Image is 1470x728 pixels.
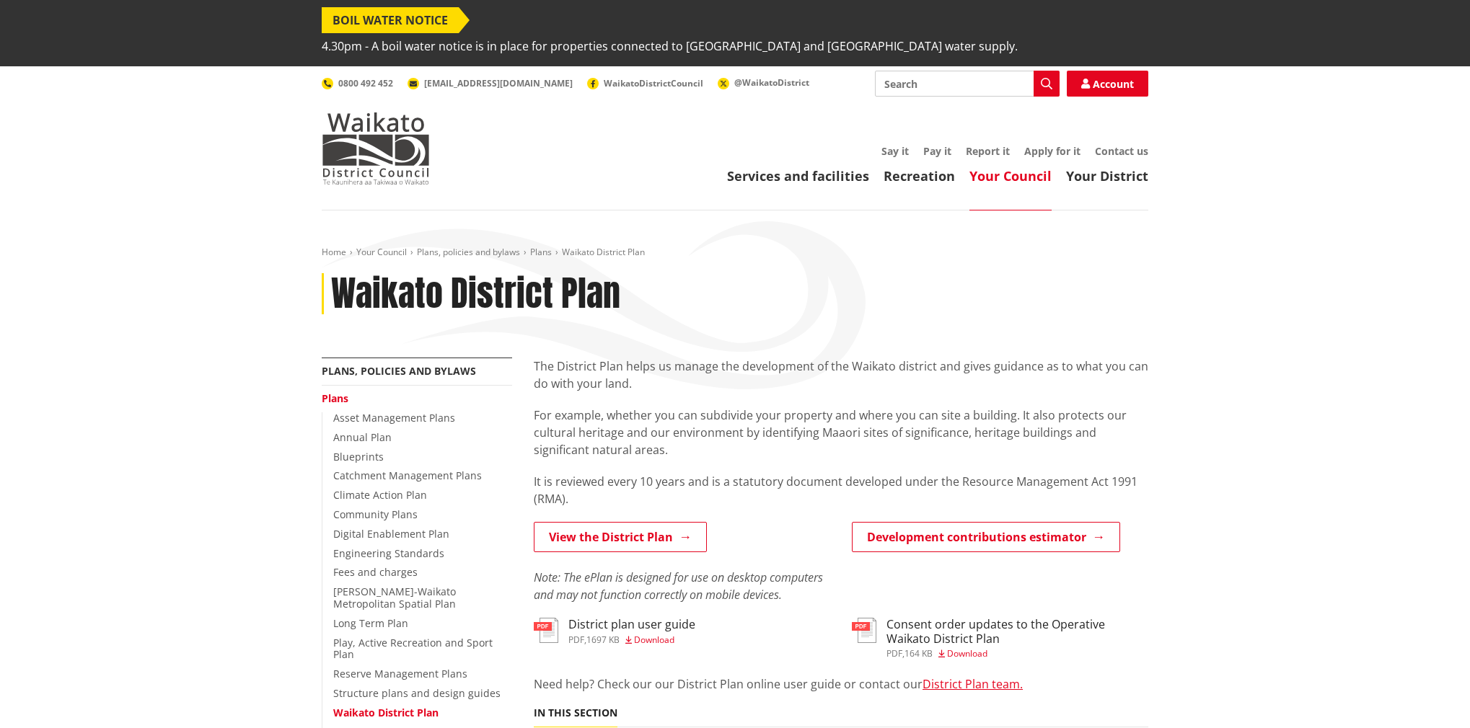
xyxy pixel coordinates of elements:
[734,76,809,89] span: @WaikatoDistrict
[587,77,703,89] a: WaikatoDistrictCouncil
[886,618,1148,645] h3: Consent order updates to the Operative Waikato District Plan
[884,167,955,185] a: Recreation
[338,77,393,89] span: 0800 492 452
[534,618,695,644] a: District plan user guide pdf,1697 KB Download
[881,144,909,158] a: Say it
[727,167,869,185] a: Services and facilities
[1066,167,1148,185] a: Your District
[322,246,346,258] a: Home
[568,618,695,631] h3: District plan user guide
[322,364,476,378] a: Plans, policies and bylaws
[568,636,695,644] div: ,
[534,675,1148,693] p: Need help? Check our our District Plan online user guide or contact our
[333,507,418,521] a: Community Plans
[718,76,809,89] a: @WaikatoDistrict
[568,634,584,646] span: pdf
[534,522,707,552] a: View the District Plan
[634,634,674,646] span: Download
[333,411,455,425] a: Asset Management Plans
[852,618,1148,657] a: Consent order updates to the Operative Waikato District Plan pdf,164 KB Download
[322,112,430,185] img: Waikato District Council - Te Kaunihera aa Takiwaa o Waikato
[905,647,933,660] span: 164 KB
[534,358,1148,392] p: The District Plan helps us manage the development of the Waikato district and gives guidance as t...
[534,569,823,603] em: Note: The ePlan is designed for use on desktop computers and may not function correctly on mobile...
[333,546,444,560] a: Engineering Standards
[408,77,573,89] a: [EMAIL_ADDRESS][DOMAIN_NAME]
[322,247,1148,259] nav: breadcrumb
[886,647,902,660] span: pdf
[852,522,1120,552] a: Development contributions estimator
[1095,144,1148,158] a: Contact us
[966,144,1010,158] a: Report it
[604,77,703,89] span: WaikatoDistrictCouncil
[530,246,552,258] a: Plans
[534,707,617,719] h5: In this section
[333,667,467,680] a: Reserve Management Plans
[333,565,418,579] a: Fees and charges
[333,488,427,502] a: Climate Action Plan
[923,144,951,158] a: Pay it
[322,33,1018,59] span: 4.30pm - A boil water notice is in place for properties connected to [GEOGRAPHIC_DATA] and [GEOGR...
[534,618,558,643] img: document-pdf.svg
[417,246,520,258] a: Plans, policies and bylaws
[333,469,482,482] a: Catchment Management Plans
[356,246,407,258] a: Your Council
[886,649,1148,658] div: ,
[333,527,449,541] a: Digital Enablement Plan
[333,686,501,700] a: Structure plans and design guides
[333,430,392,444] a: Annual Plan
[333,585,456,611] a: [PERSON_NAME]-Waikato Metropolitan Spatial Plan
[1067,71,1148,97] a: Account
[333,450,384,463] a: Blueprints
[322,77,393,89] a: 0800 492 452
[331,273,620,315] h1: Waikato District Plan
[1024,144,1081,158] a: Apply for it
[333,636,493,662] a: Play, Active Recreation and Sport Plan
[875,71,1060,97] input: Search input
[562,246,645,258] span: Waikato District Plan
[322,391,348,405] a: Plans
[969,167,1052,185] a: Your Council
[534,473,1148,507] p: It is reviewed every 10 years and is a statutory document developed under the Resource Management...
[852,618,876,643] img: document-pdf.svg
[424,77,573,89] span: [EMAIL_ADDRESS][DOMAIN_NAME]
[947,647,987,660] span: Download
[923,676,1023,692] a: District Plan team.
[333,616,408,630] a: Long Term Plan
[534,407,1148,458] p: For example, whether you can subdivide your property and where you can site a building. It also p...
[322,7,459,33] span: BOIL WATER NOTICE
[586,634,620,646] span: 1697 KB
[333,706,439,719] a: Waikato District Plan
